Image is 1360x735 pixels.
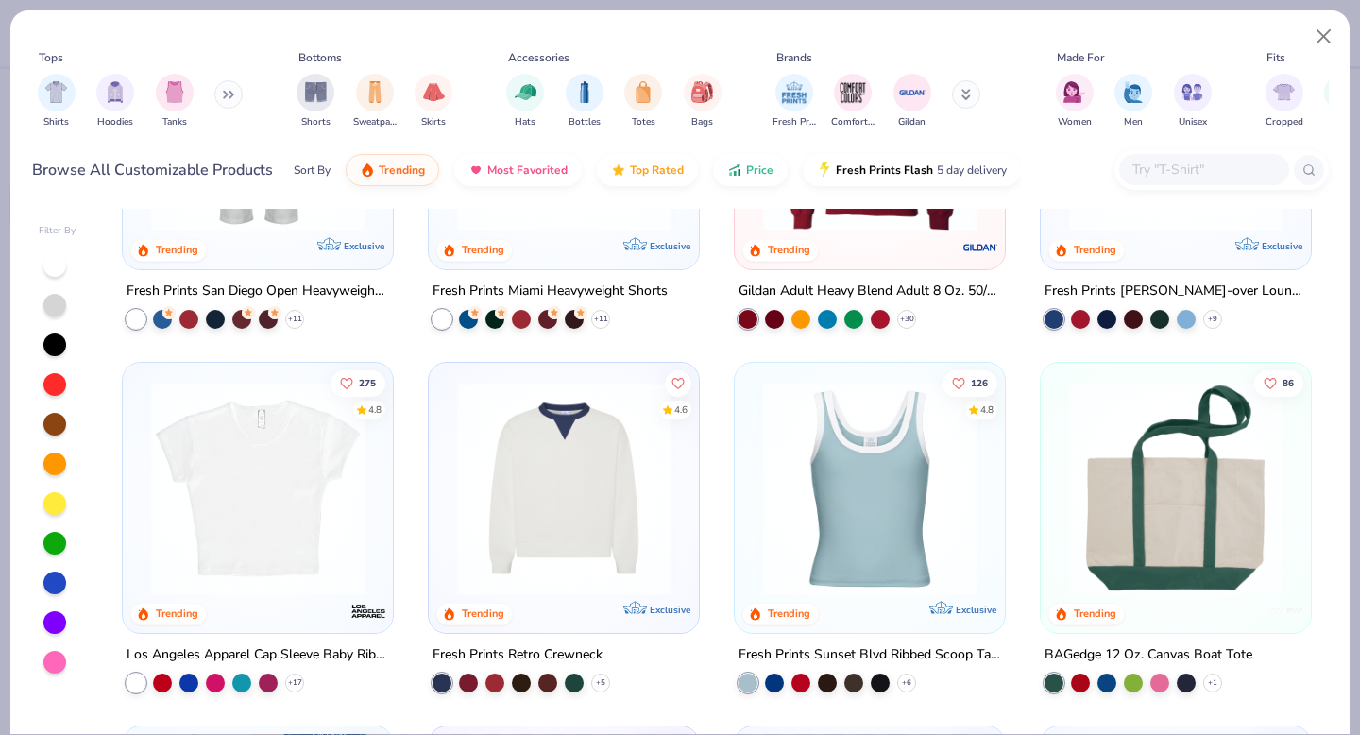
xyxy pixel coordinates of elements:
[569,115,601,129] span: Bottles
[97,115,133,129] span: Hoodies
[142,382,374,595] img: b0603986-75a5-419a-97bc-283c66fe3a23
[1266,74,1303,129] div: filter for Cropped
[650,604,690,616] span: Exclusive
[594,314,608,325] span: + 11
[1306,19,1342,55] button: Close
[1057,49,1104,66] div: Made For
[1266,49,1285,66] div: Fits
[45,81,67,103] img: Shirts Image
[776,49,812,66] div: Brands
[297,74,334,129] button: filter button
[1273,81,1295,103] img: Cropped Image
[344,240,384,252] span: Exclusive
[32,159,273,181] div: Browse All Customizable Products
[611,162,626,178] img: TopRated.gif
[39,224,76,238] div: Filter By
[369,402,382,417] div: 4.8
[1254,369,1303,396] button: Like
[423,81,445,103] img: Skirts Image
[433,280,668,303] div: Fresh Prints Miami Heavyweight Shorts
[1056,74,1094,129] button: filter button
[1123,81,1144,103] img: Men Image
[415,74,452,129] div: filter for Skirts
[294,162,331,179] div: Sort By
[162,115,187,129] span: Tanks
[365,81,385,103] img: Sweatpants Image
[665,369,691,396] button: Like
[831,74,875,129] div: filter for Comfort Colors
[1266,74,1303,129] button: filter button
[780,78,808,107] img: Fresh Prints Image
[1060,382,1292,595] img: 0486bd9f-63a6-4ed9-b254-6ac5fae3ddb5
[831,115,875,129] span: Comfort Colors
[893,74,931,129] div: filter for Gildan
[893,74,931,129] button: filter button
[38,74,76,129] button: filter button
[1181,81,1203,103] img: Unisex Image
[448,382,680,595] img: 3abb6cdb-110e-4e18-92a0-dbcd4e53f056
[96,74,134,129] button: filter button
[1114,74,1152,129] div: filter for Men
[353,74,397,129] div: filter for Sweatpants
[1124,115,1143,129] span: Men
[1179,115,1207,129] span: Unisex
[415,74,452,129] button: filter button
[1208,314,1217,325] span: + 9
[297,74,334,129] div: filter for Shorts
[454,154,582,186] button: Most Favorited
[1283,378,1294,387] span: 86
[127,280,389,303] div: Fresh Prints San Diego Open Heavyweight Sweatpants
[305,81,327,103] img: Shorts Image
[1261,240,1301,252] span: Exclusive
[156,74,194,129] button: filter button
[650,240,690,252] span: Exclusive
[754,382,986,595] img: 805349cc-a073-4baf-ae89-b2761e757b43
[288,677,302,689] span: + 17
[156,74,194,129] div: filter for Tanks
[1058,115,1092,129] span: Women
[506,74,544,129] button: filter button
[353,115,397,129] span: Sweatpants
[1045,280,1307,303] div: Fresh Prints [PERSON_NAME]-over Lounge Shorts
[956,604,996,616] span: Exclusive
[684,74,722,129] div: filter for Bags
[1130,159,1276,180] input: Try "T-Shirt"
[803,154,1021,186] button: Fresh Prints Flash5 day delivery
[1063,81,1085,103] img: Women Image
[980,402,994,417] div: 4.8
[39,49,63,66] div: Tops
[1266,592,1304,630] img: BAGedge logo
[971,378,988,387] span: 126
[624,74,662,129] div: filter for Totes
[38,74,76,129] div: filter for Shirts
[839,78,867,107] img: Comfort Colors Image
[746,162,773,178] span: Price
[433,643,603,667] div: Fresh Prints Retro Crewneck
[836,162,933,178] span: Fresh Prints Flash
[360,162,375,178] img: trending.gif
[127,643,389,667] div: Los Angeles Apparel Cap Sleeve Baby Rib Crop Top
[898,78,926,107] img: Gildan Image
[937,160,1007,181] span: 5 day delivery
[421,115,446,129] span: Skirts
[817,162,832,178] img: flash.gif
[487,162,568,178] span: Most Favorited
[105,81,126,103] img: Hoodies Image
[515,81,536,103] img: Hats Image
[301,115,331,129] span: Shorts
[684,74,722,129] button: filter button
[680,382,912,595] img: 230d1666-f904-4a08-b6b8-0d22bf50156f
[353,74,397,129] button: filter button
[574,81,595,103] img: Bottles Image
[630,162,684,178] span: Top Rated
[831,74,875,129] button: filter button
[566,74,603,129] div: filter for Bottles
[902,677,911,689] span: + 6
[633,81,654,103] img: Totes Image
[468,162,484,178] img: most_fav.gif
[961,229,999,266] img: Gildan logo
[96,74,134,129] div: filter for Hoodies
[349,592,387,630] img: Los Angeles Apparel logo
[899,314,913,325] span: + 30
[773,74,816,129] div: filter for Fresh Prints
